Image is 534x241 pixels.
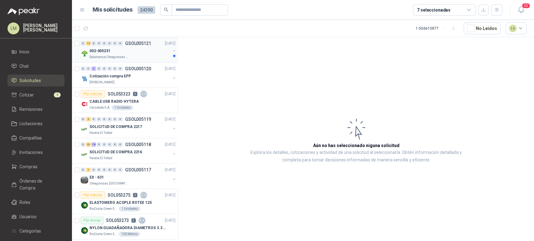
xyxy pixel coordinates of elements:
[165,91,175,97] p: [DATE]
[108,92,130,96] p: SOL053323
[118,41,123,46] div: 0
[118,66,123,71] div: 0
[86,41,91,46] div: 12
[89,175,104,180] p: EX - 631
[81,117,85,121] div: 0
[19,77,41,84] span: Solicitudes
[91,142,96,147] div: 18
[81,191,105,199] div: Por cotizar
[54,92,61,97] span: 4
[19,63,29,70] span: Chat
[86,66,91,71] div: 0
[93,5,133,14] h1: Mis solicitudes
[119,232,140,237] div: 100 Metros
[416,23,459,33] div: 1 - 50 de 10877
[91,66,96,71] div: 3
[72,214,178,239] a: Por enviarSOL0532732[DATE] Company LogoNYLON GUADAÑADORA DIAMETROS 3.3 mmBioCosta Green Energy S....
[19,178,58,191] span: Órdenes de Compra
[125,66,151,71] p: GSOL005120
[8,161,64,173] a: Compras
[107,142,112,147] div: 0
[89,232,118,237] p: BioCosta Green Energy S.A.S
[118,117,123,121] div: 0
[8,175,64,194] a: Órdenes de Compra
[19,213,37,220] span: Usuarios
[8,60,64,72] a: Chat
[125,142,151,147] p: GSOL005118
[19,106,43,113] span: Remisiones
[107,117,112,121] div: 0
[118,142,123,147] div: 0
[19,163,38,170] span: Compras
[89,124,142,130] p: SOLICITUD DE COMPRA 2217
[89,48,110,54] p: 002-005231
[107,41,112,46] div: 0
[86,117,91,121] div: 2
[125,168,151,172] p: GSOL005117
[125,117,151,121] p: GSOL005119
[89,206,118,211] p: BioCosta Green Energy S.A.S
[112,105,133,110] div: 1 Unidades
[81,217,104,224] div: Por enviar
[91,168,96,172] div: 0
[86,168,91,172] div: 1
[8,75,64,86] a: Solicitudes
[133,92,137,96] p: 0
[138,6,155,14] span: 24390
[102,66,107,71] div: 0
[313,142,399,149] h3: Aún no has seleccionado niguna solicitud
[8,7,39,15] img: Logo peakr
[19,91,34,98] span: Cotizar
[81,227,88,234] img: Company Logo
[81,116,177,135] a: 0 2 0 0 0 0 0 0 GSOL005119[DATE] Company LogoSOLICITUD DE COMPRA 2217Panela El Trébol
[107,168,112,172] div: 0
[125,41,151,46] p: GSOL005121
[165,192,175,198] p: [DATE]
[81,41,85,46] div: 0
[86,142,91,147] div: 23
[515,4,526,16] button: 20
[8,46,64,58] a: Inicio
[97,168,101,172] div: 0
[19,135,42,141] span: Compañías
[91,117,96,121] div: 0
[81,65,177,85] a: 0 0 3 0 0 0 0 0 GSOL005120[DATE] Company LogoCotización compra EPP[PERSON_NAME]
[81,168,85,172] div: 0
[81,151,88,158] img: Company Logo
[81,166,177,186] a: 0 1 0 0 0 0 0 0 GSOL005117[DATE] Company LogoEX - 631Oleaginosas [GEOGRAPHIC_DATA][PERSON_NAME]
[97,41,101,46] div: 0
[118,168,123,172] div: 0
[521,3,530,9] span: 20
[119,206,140,211] div: 1 Unidades
[165,167,175,173] p: [DATE]
[165,66,175,72] p: [DATE]
[241,149,471,164] p: Explora los detalles, cotizaciones y actividad de una solicitud al seleccionarla. Obtén informaci...
[19,120,43,127] span: Licitaciones
[81,141,177,161] a: 0 23 18 0 0 0 0 0 GSOL005118[DATE] Company LogoSOLICITUD DE COMPRA 2216Panela El Trébol
[8,89,64,101] a: Cotizar4
[8,196,64,208] a: Roles
[133,193,137,197] p: 0
[81,66,85,71] div: 0
[89,225,167,231] p: NYLON GUADAÑADORA DIAMETROS 3.3 mm
[81,125,88,133] img: Company Logo
[506,22,527,34] button: 14
[81,50,88,57] img: Company Logo
[81,176,88,184] img: Company Logo
[8,22,19,34] div: LM
[102,168,107,172] div: 0
[8,132,64,144] a: Compañías
[113,168,117,172] div: 0
[102,41,107,46] div: 0
[113,66,117,71] div: 0
[165,142,175,148] p: [DATE]
[19,199,30,206] span: Roles
[8,211,64,223] a: Usuarios
[89,105,110,110] p: Calzatodo S.A.
[89,73,131,79] p: Cotización compra EPP
[8,103,64,115] a: Remisiones
[81,40,177,60] a: 0 12 0 0 0 0 0 0 GSOL005121[DATE] Company Logo002-005231Salamanca Oleaginosas SAS
[417,7,450,13] div: 7 seleccionadas
[97,117,101,121] div: 0
[8,146,64,158] a: Invitaciones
